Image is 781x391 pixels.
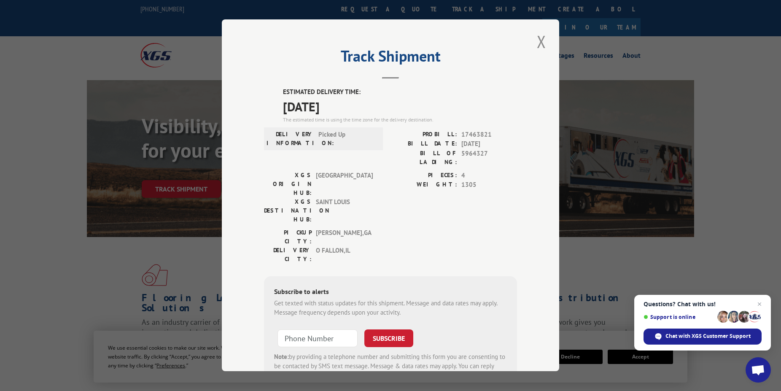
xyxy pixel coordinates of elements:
button: SUBSCRIBE [364,329,413,347]
div: by providing a telephone number and submitting this form you are consenting to be contacted by SM... [274,352,507,381]
span: 17463821 [461,130,517,140]
label: XGS ORIGIN HUB: [264,171,312,197]
a: Open chat [746,357,771,383]
span: 4 [461,171,517,181]
div: Subscribe to alerts [274,286,507,299]
label: PIECES: [390,171,457,181]
label: BILL OF LADING: [390,149,457,167]
label: WEIGHT: [390,180,457,190]
label: ESTIMATED DELIVERY TIME: [283,87,517,97]
span: 5964327 [461,149,517,167]
span: Questions? Chat with us! [644,301,762,307]
label: BILL DATE: [390,139,457,149]
span: Support is online [644,314,714,320]
span: Chat with XGS Customer Support [644,329,762,345]
label: PICKUP CITY: [264,228,312,246]
h2: Track Shipment [264,50,517,66]
strong: Note: [274,353,289,361]
span: O FALLON , IL [316,246,373,264]
label: XGS DESTINATION HUB: [264,197,312,224]
span: SAINT LOUIS [316,197,373,224]
span: Chat with XGS Customer Support [665,332,751,340]
div: The estimated time is using the time zone for the delivery destination. [283,116,517,124]
span: [PERSON_NAME] , GA [316,228,373,246]
label: PROBILL: [390,130,457,140]
span: [GEOGRAPHIC_DATA] [316,171,373,197]
span: [DATE] [461,139,517,149]
label: DELIVERY CITY: [264,246,312,264]
span: Picked Up [318,130,375,148]
input: Phone Number [277,329,358,347]
label: DELIVERY INFORMATION: [267,130,314,148]
span: [DATE] [283,97,517,116]
button: Close modal [534,30,549,53]
span: 1305 [461,180,517,190]
div: Get texted with status updates for this shipment. Message and data rates may apply. Message frequ... [274,299,507,318]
